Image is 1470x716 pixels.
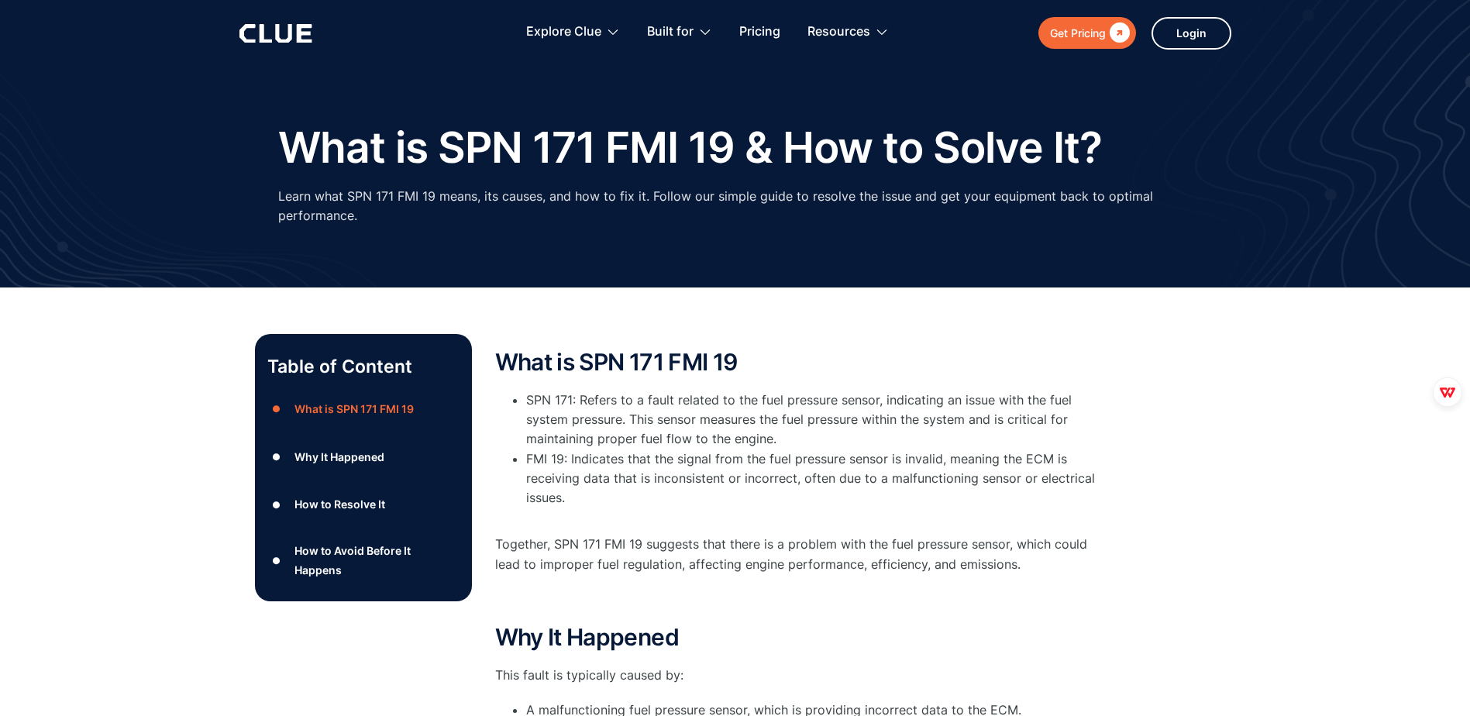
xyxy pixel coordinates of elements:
[807,8,889,57] div: Resources
[647,8,712,57] div: Built for
[294,494,385,514] div: How to Resolve It
[495,625,1115,650] h2: Why It Happened
[1152,17,1231,50] a: Login
[267,354,460,379] p: Table of Content
[526,391,1115,449] li: SPN 171: Refers to a fault related to the fuel pressure sensor, indicating an issue with the fuel...
[294,399,414,418] div: What is SPN 171 FMI 19
[1106,23,1130,43] div: 
[267,398,460,421] a: ●What is SPN 171 FMI 19
[807,8,870,57] div: Resources
[267,446,286,469] div: ●
[495,349,1115,375] h2: What is SPN 171 FMI 19
[1050,23,1106,43] div: Get Pricing
[294,541,459,580] div: How to Avoid Before It Happens
[267,493,286,516] div: ●
[267,549,286,572] div: ●
[526,449,1115,528] li: FMI 19: Indicates that the signal from the fuel pressure sensor is invalid, meaning the ECM is re...
[278,124,1103,171] h1: What is SPN 171 FMI 19 & How to Solve It?
[526,8,601,57] div: Explore Clue
[495,590,1115,609] p: ‍
[267,398,286,421] div: ●
[526,8,620,57] div: Explore Clue
[294,447,384,466] div: Why It Happened
[495,535,1115,573] p: Together, SPN 171 FMI 19 suggests that there is a problem with the fuel pressure sensor, which co...
[739,8,780,57] a: Pricing
[267,493,460,516] a: ●How to Resolve It
[495,666,1115,685] p: This fault is typically caused by:
[267,446,460,469] a: ●Why It Happened
[267,541,460,580] a: ●How to Avoid Before It Happens
[278,187,1193,225] p: Learn what SPN 171 FMI 19 means, its causes, and how to fix it. Follow our simple guide to resolv...
[1038,17,1136,49] a: Get Pricing
[647,8,694,57] div: Built for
